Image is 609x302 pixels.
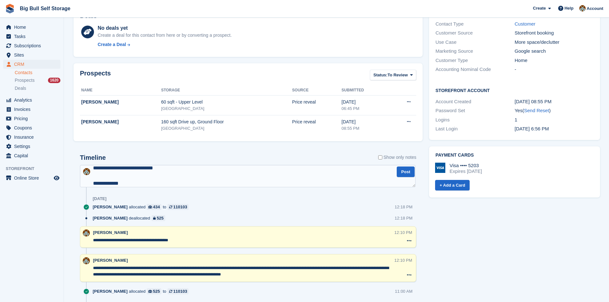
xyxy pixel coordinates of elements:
[14,123,52,132] span: Coupons
[515,57,594,64] div: Home
[161,105,292,112] div: [GEOGRAPHIC_DATA]
[435,39,514,46] div: Use Case
[435,98,514,105] div: Account Created
[373,72,387,78] span: Status:
[14,60,52,69] span: CRM
[168,204,189,210] a: 110103
[515,126,549,131] time: 2025-09-24 17:56:01 UTC
[435,116,514,124] div: Logins
[435,87,594,93] h2: Storefront Account
[147,204,161,210] a: 434
[14,96,52,105] span: Analytics
[394,257,412,263] div: 12:10 PM
[14,23,52,32] span: Home
[168,288,189,294] a: 110103
[98,24,231,32] div: No deals yet
[435,20,514,28] div: Contact Type
[14,133,52,142] span: Insurance
[14,174,52,182] span: Online Store
[48,78,60,83] div: 1620
[93,258,128,263] span: [PERSON_NAME]
[3,133,60,142] a: menu
[341,125,388,132] div: 08:55 PM
[292,119,342,125] div: Price reveal
[435,180,470,190] a: + Add a Card
[387,72,408,78] span: To Review
[378,154,382,161] input: Show only notes
[14,41,52,50] span: Subscriptions
[341,99,388,105] div: [DATE]
[341,119,388,125] div: [DATE]
[3,32,60,41] a: menu
[161,99,292,105] div: 60 sqft - Upper Level
[515,116,594,124] div: 1
[341,105,388,112] div: 06:45 PM
[6,166,64,172] span: Storefront
[83,257,90,264] img: Mike Llewellen Palmer
[515,29,594,37] div: Storefront booking
[435,107,514,114] div: Password Set
[80,70,111,81] h2: Prospects
[397,166,415,177] button: Post
[14,105,52,114] span: Invoices
[3,105,60,114] a: menu
[173,204,187,210] div: 110103
[3,41,60,50] a: menu
[587,5,603,12] span: Account
[435,125,514,133] div: Last Login
[3,114,60,123] a: menu
[15,70,60,76] a: Contacts
[93,288,128,294] span: [PERSON_NAME]
[449,168,482,174] div: Expires [DATE]
[3,174,60,182] a: menu
[153,204,160,210] div: 434
[3,151,60,160] a: menu
[435,163,445,173] img: Visa Logo
[161,125,292,132] div: [GEOGRAPHIC_DATA]
[152,215,165,221] a: 525
[93,215,128,221] span: [PERSON_NAME]
[14,151,52,160] span: Capital
[515,66,594,73] div: -
[524,108,549,113] a: Send Reset
[449,163,482,168] div: Visa •••• 5203
[93,288,192,294] div: allocated to
[3,123,60,132] a: menu
[98,41,126,48] div: Create a Deal
[395,215,413,221] div: 12:18 PM
[14,32,52,41] span: Tasks
[14,142,52,151] span: Settings
[14,50,52,59] span: Sites
[53,174,60,182] a: Preview store
[292,85,342,96] th: Source
[292,99,342,105] div: Price reveal
[3,96,60,105] a: menu
[341,85,388,96] th: Submitted
[435,57,514,64] div: Customer Type
[81,119,161,125] div: [PERSON_NAME]
[147,288,161,294] a: 525
[173,288,187,294] div: 110103
[93,215,168,221] div: deallocated
[435,29,514,37] div: Customer Source
[157,215,164,221] div: 525
[370,70,416,80] button: Status: To Review
[15,77,35,83] span: Prospects
[435,48,514,55] div: Marketing Source
[579,5,586,12] img: Mike Llewellen Palmer
[5,4,15,13] img: stora-icon-8386f47178a22dfd0bd8f6a31ec36ba5ce8667c1dd55bd0f319d3a0aa187defe.svg
[15,85,26,91] span: Deals
[515,39,594,46] div: More space/declutter
[98,32,231,39] div: Create a deal for this contact from here or by converting a prospect.
[533,5,546,12] span: Create
[80,85,161,96] th: Name
[161,85,292,96] th: Storage
[81,99,161,105] div: [PERSON_NAME]
[522,108,550,113] span: ( )
[17,3,73,14] a: Big Bull Self Storage
[161,119,292,125] div: 160 sqft Drive up, Ground Floor
[435,153,594,158] h2: Payment cards
[15,85,60,92] a: Deals
[515,98,594,105] div: [DATE] 08:55 PM
[395,288,412,294] div: 11:00 AM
